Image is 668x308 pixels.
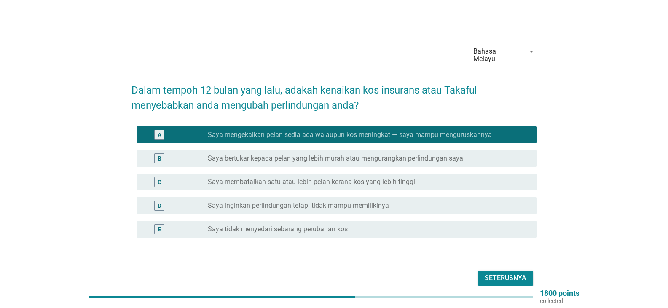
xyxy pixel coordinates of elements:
[208,225,348,233] label: Saya tidak menyedari sebarang perubahan kos
[478,271,533,286] button: Seterusnya
[540,289,579,297] p: 1800 points
[208,178,415,186] label: Saya membatalkan satu atau lebih pelan kerana kos yang lebih tinggi
[208,154,463,163] label: Saya bertukar kepada pelan yang lebih murah atau mengurangkan perlindungan saya
[158,225,161,234] div: E
[158,154,161,163] div: B
[485,273,526,283] div: Seterusnya
[158,178,161,187] div: C
[158,131,161,139] div: A
[540,297,579,305] p: collected
[131,74,537,113] h2: Dalam tempoh 12 bulan yang lalu, adakah kenaikan kos insurans atau Takaful menyebabkan anda mengu...
[473,48,520,63] div: Bahasa Melayu
[526,46,537,56] i: arrow_drop_down
[208,201,389,210] label: Saya inginkan perlindungan tetapi tidak mampu memilikinya
[158,201,161,210] div: D
[208,131,492,139] label: Saya mengekalkan pelan sedia ada walaupun kos meningkat — saya mampu menguruskannya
